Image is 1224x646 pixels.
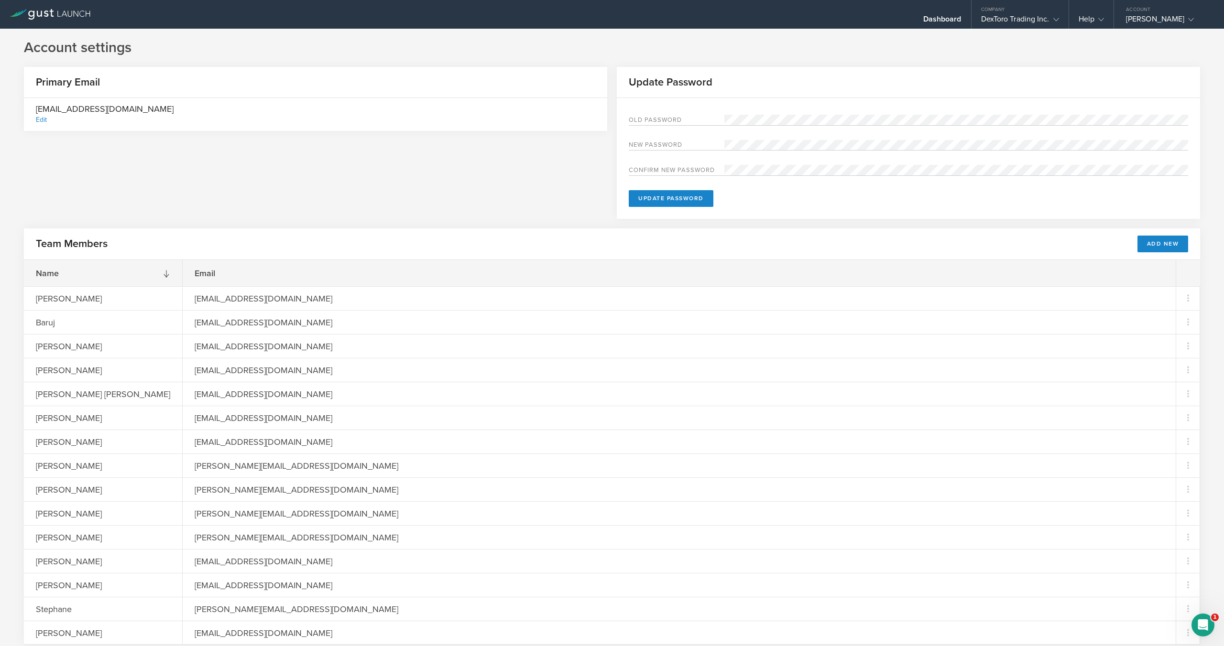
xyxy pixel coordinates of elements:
[183,287,345,310] div: [EMAIL_ADDRESS][DOMAIN_NAME]
[981,14,1059,29] div: DexToro Trading Inc.
[923,14,962,29] div: Dashboard
[183,597,411,620] div: [PERSON_NAME][EMAIL_ADDRESS][DOMAIN_NAME]
[183,406,345,429] div: [EMAIL_ADDRESS][DOMAIN_NAME]
[24,260,182,286] div: Name
[1211,614,1219,621] span: 1
[24,502,182,525] div: [PERSON_NAME]
[183,526,411,549] div: [PERSON_NAME][EMAIL_ADDRESS][DOMAIN_NAME]
[183,549,345,572] div: [EMAIL_ADDRESS][DOMAIN_NAME]
[183,358,345,381] div: [EMAIL_ADDRESS][DOMAIN_NAME]
[183,260,320,286] div: Email
[24,382,182,405] div: [PERSON_NAME] [PERSON_NAME]
[1191,614,1214,636] iframe: Intercom live chat
[629,167,724,175] label: Confirm new password
[24,38,1200,57] h1: Account settings
[36,116,47,124] div: Edit
[36,237,108,251] h2: Team Members
[24,311,182,334] div: Baruj
[1079,14,1104,29] div: Help
[183,334,345,357] div: [EMAIL_ADDRESS][DOMAIN_NAME]
[183,478,411,501] div: [PERSON_NAME][EMAIL_ADDRESS][DOMAIN_NAME]
[617,75,712,89] h2: Update Password
[24,597,182,620] div: Stephane
[24,287,182,310] div: [PERSON_NAME]
[24,334,182,357] div: [PERSON_NAME]
[183,573,345,596] div: [EMAIL_ADDRESS][DOMAIN_NAME]
[183,311,345,334] div: [EMAIL_ADDRESS][DOMAIN_NAME]
[24,454,182,477] div: [PERSON_NAME]
[629,117,724,125] label: Old Password
[183,502,411,525] div: [PERSON_NAME][EMAIL_ADDRESS][DOMAIN_NAME]
[629,142,724,150] label: New password
[183,382,345,405] div: [EMAIL_ADDRESS][DOMAIN_NAME]
[36,103,174,126] div: [EMAIL_ADDRESS][DOMAIN_NAME]
[183,454,411,477] div: [PERSON_NAME][EMAIL_ADDRESS][DOMAIN_NAME]
[629,190,713,207] button: Update Password
[24,75,100,89] h2: Primary Email
[183,621,345,644] div: [EMAIL_ADDRESS][DOMAIN_NAME]
[24,549,182,572] div: [PERSON_NAME]
[24,358,182,381] div: [PERSON_NAME]
[24,478,182,501] div: [PERSON_NAME]
[183,430,345,453] div: [EMAIL_ADDRESS][DOMAIN_NAME]
[24,573,182,596] div: [PERSON_NAME]
[24,526,182,549] div: [PERSON_NAME]
[24,430,182,453] div: [PERSON_NAME]
[24,621,182,644] div: [PERSON_NAME]
[24,406,182,429] div: [PERSON_NAME]
[1137,236,1189,252] button: Add New
[1126,14,1207,29] div: [PERSON_NAME]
